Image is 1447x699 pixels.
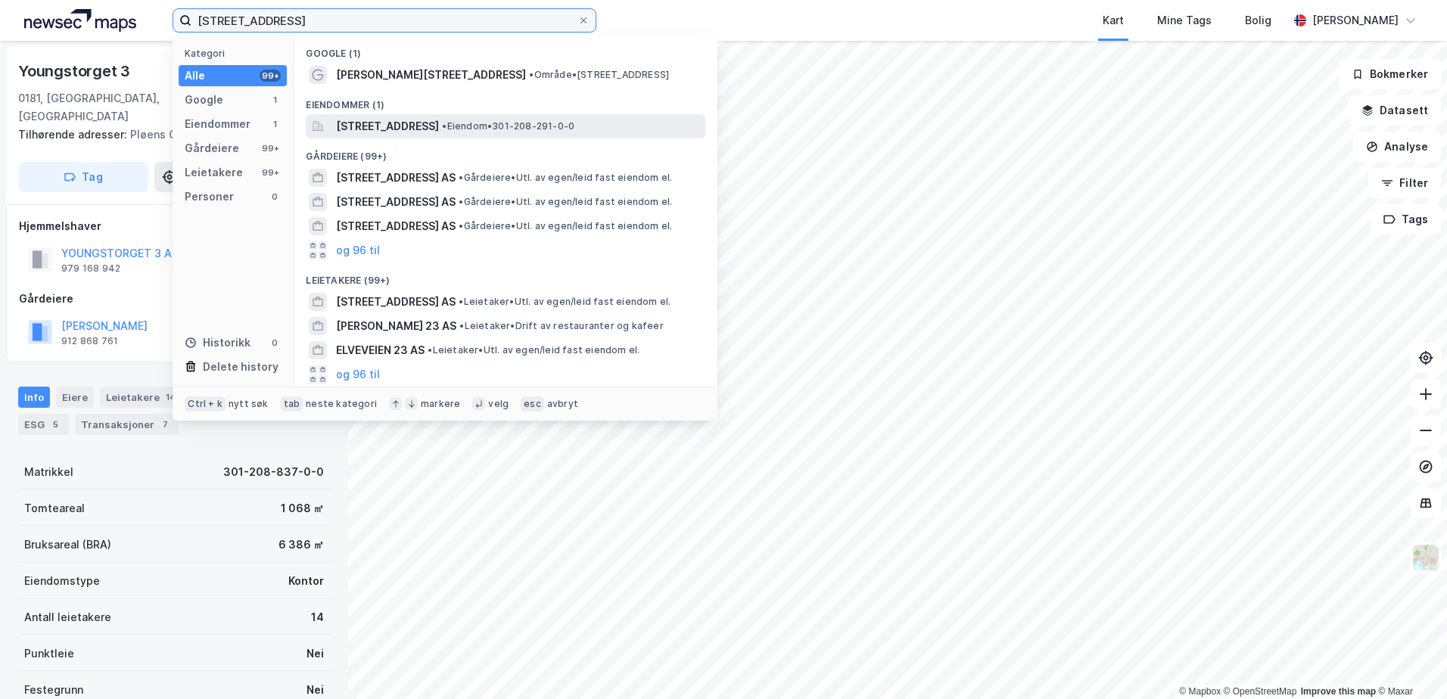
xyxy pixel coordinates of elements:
[260,70,281,82] div: 99+
[1371,626,1447,699] div: Kontrollprogram for chat
[421,398,460,410] div: markere
[459,296,463,307] span: •
[1371,204,1441,235] button: Tags
[1411,543,1440,572] img: Z
[24,681,83,699] div: Festegrunn
[185,188,234,206] div: Personer
[336,317,456,335] span: [PERSON_NAME] 23 AS
[529,69,669,81] span: Område • [STREET_ADDRESS]
[1157,11,1212,30] div: Mine Tags
[459,172,672,184] span: Gårdeiere • Utl. av egen/leid fast eiendom el.
[185,334,251,352] div: Historikk
[18,387,50,408] div: Info
[24,645,74,663] div: Punktleie
[19,290,329,308] div: Gårdeiere
[163,390,179,405] div: 14
[459,320,464,331] span: •
[24,499,85,517] div: Tomteareal
[281,396,303,412] div: tab
[307,645,324,663] div: Nei
[336,341,425,359] span: ELVEVEIEN 23 AS
[1368,168,1441,198] button: Filter
[459,220,672,232] span: Gårdeiere • Utl. av egen/leid fast eiendom el.
[336,193,456,211] span: [STREET_ADDRESS] AS
[185,163,243,182] div: Leietakere
[1353,132,1441,162] button: Analyse
[100,387,185,408] div: Leietakere
[442,120,447,132] span: •
[336,217,456,235] span: [STREET_ADDRESS] AS
[336,117,439,135] span: [STREET_ADDRESS]
[75,414,179,435] div: Transaksjoner
[24,572,100,590] div: Eiendomstype
[1339,59,1441,89] button: Bokmerker
[294,138,717,166] div: Gårdeiere (99+)
[48,417,63,432] div: 5
[185,48,287,59] div: Kategori
[336,241,380,259] button: og 96 til
[311,608,324,626] div: 14
[203,358,279,376] div: Delete history
[1301,686,1376,697] a: Improve this map
[24,608,111,626] div: Antall leietakere
[24,463,73,481] div: Matrikkel
[281,499,324,517] div: 1 068 ㎡
[279,536,324,554] div: 6 386 ㎡
[157,417,173,432] div: 7
[18,89,207,126] div: 0181, [GEOGRAPHIC_DATA], [GEOGRAPHIC_DATA]
[428,344,639,356] span: Leietaker • Utl. av egen/leid fast eiendom el.
[1312,11,1399,30] div: [PERSON_NAME]
[223,463,324,481] div: 301-208-837-0-0
[428,344,432,356] span: •
[185,139,239,157] div: Gårdeiere
[459,196,463,207] span: •
[18,414,69,435] div: ESG
[18,162,148,192] button: Tag
[521,396,544,412] div: esc
[442,120,574,132] span: Eiendom • 301-208-291-0-0
[269,191,281,203] div: 0
[191,9,577,32] input: Søk på adresse, matrikkel, gårdeiere, leietakere eller personer
[229,398,269,410] div: nytt søk
[56,387,94,408] div: Eiere
[61,335,118,347] div: 912 868 761
[294,87,717,114] div: Eiendommer (1)
[459,196,672,208] span: Gårdeiere • Utl. av egen/leid fast eiendom el.
[1103,11,1124,30] div: Kart
[336,66,526,84] span: [PERSON_NAME][STREET_ADDRESS]
[288,572,324,590] div: Kontor
[294,36,717,63] div: Google (1)
[18,128,130,141] span: Tilhørende adresser:
[529,69,534,80] span: •
[1371,626,1447,699] iframe: Chat Widget
[294,263,717,290] div: Leietakere (99+)
[185,91,223,109] div: Google
[547,398,578,410] div: avbryt
[1245,11,1271,30] div: Bolig
[336,365,380,384] button: og 96 til
[61,263,120,275] div: 979 168 942
[260,142,281,154] div: 99+
[1179,686,1221,697] a: Mapbox
[459,296,671,308] span: Leietaker • Utl. av egen/leid fast eiendom el.
[459,320,663,332] span: Leietaker • Drift av restauranter og kafeer
[306,398,377,410] div: neste kategori
[336,169,456,187] span: [STREET_ADDRESS] AS
[24,536,111,554] div: Bruksareal (BRA)
[459,220,463,231] span: •
[185,115,251,133] div: Eiendommer
[18,59,133,83] div: Youngstorget 3
[1349,95,1441,126] button: Datasett
[307,681,324,699] div: Nei
[459,172,463,183] span: •
[269,337,281,349] div: 0
[24,9,136,32] img: logo.a4113a55bc3d86da70a041830d287a7e.svg
[19,217,329,235] div: Hjemmelshaver
[185,396,226,412] div: Ctrl + k
[260,166,281,179] div: 99+
[1224,686,1297,697] a: OpenStreetMap
[488,398,509,410] div: velg
[185,67,205,85] div: Alle
[18,126,318,144] div: Pløens Gate 11
[269,94,281,106] div: 1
